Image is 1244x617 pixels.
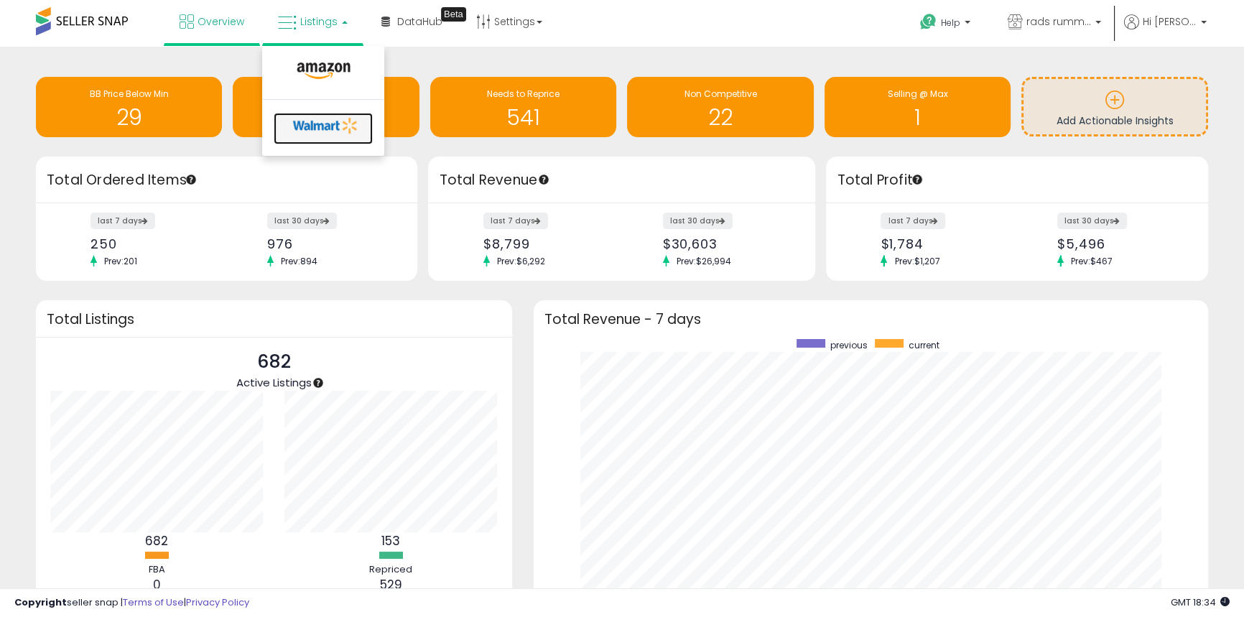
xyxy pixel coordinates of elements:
h1: 541 [437,106,609,129]
span: current [909,339,939,351]
h3: Total Listings [47,314,501,325]
h3: Total Revenue [439,170,804,190]
div: $8,799 [483,236,611,251]
span: Overview [198,14,244,29]
b: 529 [380,576,402,593]
span: Add Actionable Insights [1057,113,1174,128]
label: last 7 days [881,213,945,229]
div: $1,784 [881,236,1006,251]
div: 976 [267,236,393,251]
div: Tooltip anchor [911,173,924,186]
b: 682 [145,532,168,549]
span: Prev: $1,207 [887,255,947,267]
i: Get Help [919,13,937,31]
h3: Total Revenue - 7 days [544,314,1198,325]
a: Selling @ Max 1 [825,77,1011,137]
h3: Total Profit [837,170,1197,190]
span: Prev: 894 [274,255,325,267]
a: Inventory Age 4 [233,77,419,137]
b: 153 [381,532,400,549]
div: $5,496 [1057,236,1183,251]
h1: 29 [43,106,215,129]
div: 250 [90,236,216,251]
div: Repriced [348,563,434,577]
a: Add Actionable Insights [1023,79,1205,134]
span: Listings [300,14,338,29]
h1: 4 [240,106,412,129]
h1: 1 [832,106,1003,129]
div: Tooltip anchor [185,173,198,186]
div: Tooltip anchor [537,173,550,186]
p: 682 [236,348,312,376]
h1: 22 [634,106,806,129]
div: Tooltip anchor [312,376,325,389]
a: Needs to Reprice 541 [430,77,616,137]
span: Prev: 201 [97,255,144,267]
b: 0 [153,576,161,593]
span: Needs to Reprice [487,88,560,100]
span: Prev: $26,994 [669,255,738,267]
span: Prev: $467 [1064,255,1120,267]
span: Selling @ Max [888,88,948,100]
span: previous [830,339,868,351]
div: seller snap | | [14,596,249,610]
div: FBA [113,563,200,577]
span: Active Listings [236,375,312,390]
a: BB Price Below Min 29 [36,77,222,137]
label: last 7 days [90,213,155,229]
a: Terms of Use [123,595,184,609]
label: last 30 days [1057,213,1127,229]
h3: Total Ordered Items [47,170,407,190]
a: Help [909,2,985,47]
label: last 30 days [267,213,337,229]
a: Non Competitive 22 [627,77,813,137]
strong: Copyright [14,595,67,609]
a: Privacy Policy [186,595,249,609]
span: BB Price Below Min [90,88,169,100]
a: Hi [PERSON_NAME] [1124,14,1207,47]
div: $30,603 [663,236,791,251]
span: 2025-09-17 18:34 GMT [1171,595,1230,609]
label: last 7 days [483,213,548,229]
div: Tooltip anchor [441,7,466,22]
span: rads rummage [1026,14,1091,29]
span: Prev: $6,292 [490,255,552,267]
span: Hi [PERSON_NAME] [1143,14,1197,29]
span: Non Competitive [684,88,757,100]
label: last 30 days [663,213,733,229]
span: Help [941,17,960,29]
span: DataHub [397,14,442,29]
